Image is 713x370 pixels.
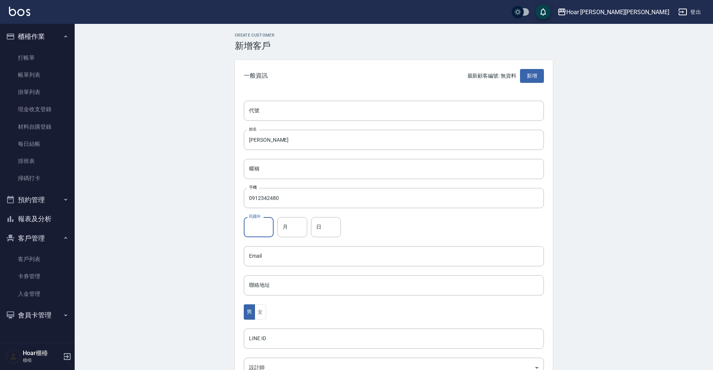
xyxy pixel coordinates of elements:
[235,41,553,51] h3: 新增客戶
[3,49,72,66] a: 打帳單
[255,304,266,320] button: 女
[3,84,72,101] a: 掛單列表
[3,170,72,187] a: 掃碼打卡
[249,185,257,190] label: 手機
[3,27,72,46] button: 櫃檯作業
[675,5,704,19] button: 登出
[536,4,551,19] button: save
[3,229,72,248] button: 客戶管理
[3,251,72,268] a: 客戶列表
[23,349,61,357] h5: Hoar櫃檯
[3,285,72,302] a: 入金管理
[3,66,72,84] a: 帳單列表
[3,135,72,153] a: 每日結帳
[3,118,72,135] a: 材料自購登錄
[3,190,72,210] button: 預約管理
[3,268,72,285] a: 卡券管理
[554,4,672,20] button: Hoar [PERSON_NAME][PERSON_NAME]
[244,304,255,320] button: 男
[9,7,30,16] img: Logo
[6,349,21,364] img: Person
[520,69,544,83] button: 新增
[566,7,669,17] div: Hoar [PERSON_NAME][PERSON_NAME]
[3,209,72,229] button: 報表及分析
[249,126,257,132] label: 姓名
[3,153,72,170] a: 排班表
[23,357,61,364] p: 櫃檯
[249,214,261,219] label: 民國年
[467,72,516,80] p: 最新顧客編號: 無資料
[235,33,553,38] h2: Create Customer
[3,101,72,118] a: 現金收支登錄
[244,72,268,79] span: 一般資訊
[3,305,72,325] button: 會員卡管理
